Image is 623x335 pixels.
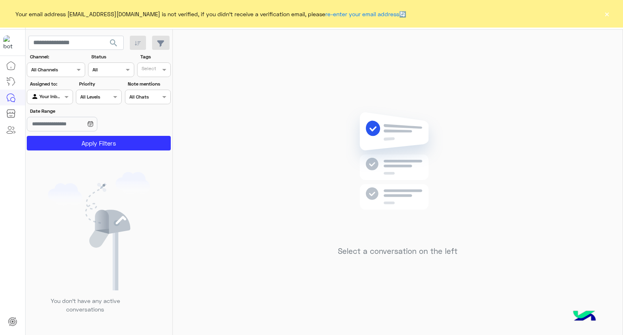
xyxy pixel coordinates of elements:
[27,136,171,150] button: Apply Filters
[339,106,456,241] img: no messages
[48,172,150,290] img: empty users
[325,11,399,17] a: re-enter your email address
[91,53,133,60] label: Status
[44,296,126,314] p: You don’t have any active conversations
[30,107,121,115] label: Date Range
[140,65,156,74] div: Select
[79,80,121,88] label: Priority
[570,303,599,331] img: hulul-logo.png
[109,38,118,48] span: search
[104,36,124,53] button: search
[140,53,170,60] label: Tags
[15,10,406,18] span: Your email address [EMAIL_ADDRESS][DOMAIN_NAME] is not verified, if you didn't receive a verifica...
[128,80,170,88] label: Note mentions
[3,35,18,50] img: 1403182699927242
[30,80,72,88] label: Assigned to:
[603,10,611,18] button: ×
[338,247,458,256] h5: Select a conversation on the left
[30,53,84,60] label: Channel:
